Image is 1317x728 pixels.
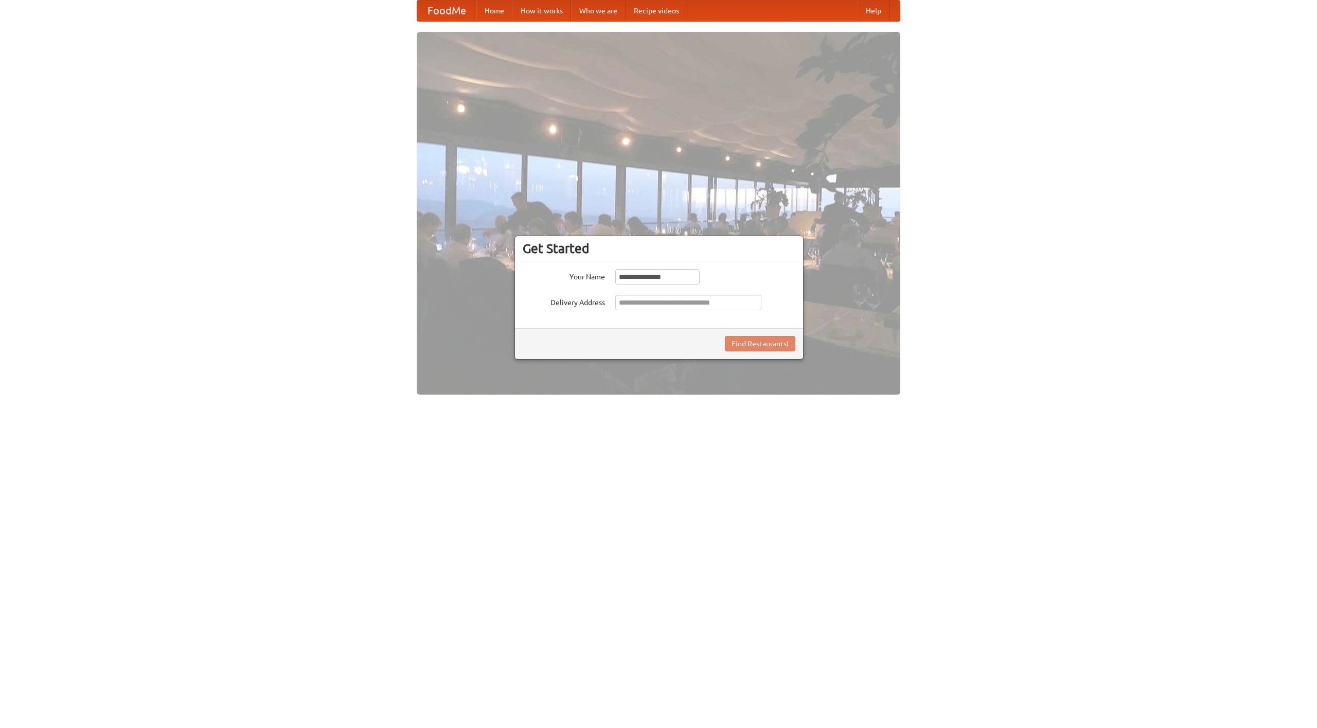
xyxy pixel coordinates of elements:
a: Home [476,1,512,21]
label: Delivery Address [523,295,605,308]
a: Recipe videos [626,1,687,21]
a: FoodMe [417,1,476,21]
h3: Get Started [523,241,795,256]
a: Who we are [571,1,626,21]
button: Find Restaurants! [725,336,795,351]
label: Your Name [523,269,605,282]
a: Help [858,1,889,21]
a: How it works [512,1,571,21]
